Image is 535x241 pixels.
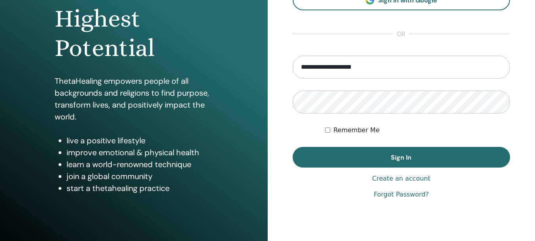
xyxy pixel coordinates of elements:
[67,182,213,194] li: start a thetahealing practice
[67,135,213,147] li: live a positive lifestyle
[333,125,380,135] label: Remember Me
[372,174,430,183] a: Create an account
[67,158,213,170] li: learn a world-renowned technique
[393,29,409,39] span: or
[293,147,510,168] button: Sign In
[391,153,411,162] span: Sign In
[67,170,213,182] li: join a global community
[67,147,213,158] li: improve emotional & physical health
[55,75,213,123] p: ThetaHealing empowers people of all backgrounds and religions to find purpose, transform lives, a...
[374,190,429,199] a: Forgot Password?
[325,125,510,135] div: Keep me authenticated indefinitely or until I manually logout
